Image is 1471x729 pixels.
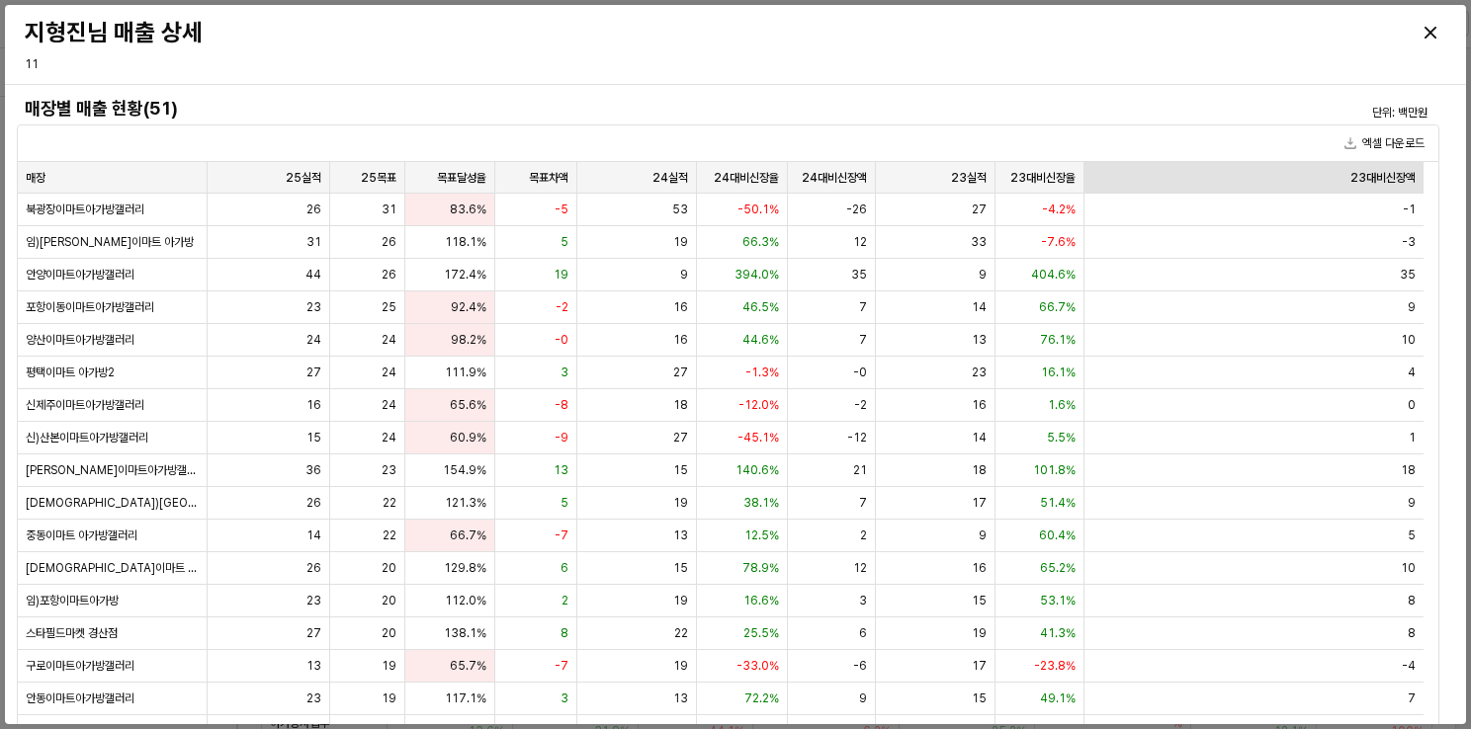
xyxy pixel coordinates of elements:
span: 72.2% [744,690,779,706]
span: 25.5% [743,625,779,641]
span: 9 [1408,299,1416,315]
span: 129.8% [444,560,486,576]
span: -2 [556,299,568,315]
span: -3 [1402,234,1416,250]
span: [PERSON_NAME]이마트아가방갤러리 [26,462,199,478]
span: 7 [859,299,867,315]
span: 16 [972,397,987,413]
span: 20 [382,625,396,641]
span: 65.7% [450,658,486,674]
span: 16 [673,299,688,315]
span: 9 [1408,495,1416,511]
span: 14 [972,299,987,315]
span: 4 [1408,364,1416,380]
span: 101.8% [1033,462,1076,478]
h4: 매장별 매출 현황(51) [25,99,1076,119]
span: 9 [979,527,987,543]
span: 19 [673,234,688,250]
span: 112.0% [445,593,486,608]
span: -6 [853,658,867,674]
h3: 지형진님 매출 상세 [25,19,1087,46]
span: -0 [555,332,568,348]
span: 16 [972,560,987,576]
span: 18 [972,462,987,478]
span: 83.6% [450,202,486,217]
span: 12 [853,234,867,250]
span: 0 [1408,397,1416,413]
span: 172.4% [444,267,486,283]
span: -9 [555,430,568,445]
button: 엑셀 다운로드 [1337,131,1432,155]
span: 안동이마트아가방갤러리 [26,690,134,706]
span: 23 [306,299,321,315]
span: 25 [382,299,396,315]
span: 양산이마트아가방갤러리 [26,332,134,348]
span: 3 [561,690,568,706]
span: 19 [972,625,987,641]
span: 16 [306,397,321,413]
span: 8 [1408,625,1416,641]
span: -4.2% [1042,202,1076,217]
span: -2 [854,397,867,413]
span: 15 [306,430,321,445]
span: 12 [853,560,867,576]
span: 신제주이마트아가방갤러리 [26,397,144,413]
span: -26 [846,202,867,217]
span: -7 [555,527,568,543]
span: 26 [306,202,321,217]
span: 49.1% [1040,690,1076,706]
span: 매장 [26,169,45,185]
span: 38.1% [743,495,779,511]
span: 안양이마트아가방갤러리 [26,267,134,283]
span: 76.1% [1040,332,1076,348]
span: 78.9% [742,560,779,576]
span: -0 [853,364,867,380]
span: 스타필드마켓 경산점 [26,625,118,641]
span: -45.1% [737,430,779,445]
span: 12.5% [744,527,779,543]
span: 60.9% [450,430,486,445]
button: Close [1415,17,1446,48]
span: 26 [306,560,321,576]
span: 24 [382,332,396,348]
span: 16.1% [1041,364,1076,380]
span: 66.3% [742,234,779,250]
span: 1 [1409,430,1416,445]
span: 18 [673,397,688,413]
span: 10 [1401,560,1416,576]
span: 10 [1401,332,1416,348]
span: 65.6% [450,397,486,413]
span: 5 [561,495,568,511]
span: 66.7% [450,527,486,543]
span: -23.8% [1034,658,1076,674]
span: [DEMOGRAPHIC_DATA]이마트 아가방2 [26,560,199,576]
span: 2 [562,593,568,608]
span: 목표달성율 [437,169,486,185]
span: 53 [672,202,688,217]
span: 9 [979,267,987,283]
span: 36 [305,462,321,478]
span: 중동이마트 아가방갤러리 [26,527,137,543]
span: 포항이동이마트아가방갤러리 [26,299,154,315]
span: 26 [382,267,396,283]
span: 7 [859,332,867,348]
span: 23실적 [951,169,987,185]
span: 3 [561,364,568,380]
span: [DEMOGRAPHIC_DATA])[GEOGRAPHIC_DATA]월배이마트아가방갤러리 [26,495,199,511]
span: 41.3% [1040,625,1076,641]
span: 16 [673,332,688,348]
span: -12.0% [738,397,779,413]
span: 19 [673,658,688,674]
span: 17 [972,495,987,511]
span: 24 [382,430,396,445]
span: 22 [383,495,396,511]
span: 신)산본이마트아가방갤러리 [26,430,148,445]
span: 98.2% [451,332,486,348]
span: 25목표 [361,169,396,185]
span: 평택이마트 아가방2 [26,364,115,380]
span: 15 [673,462,688,478]
span: -7 [555,658,568,674]
span: 27 [673,430,688,445]
span: 24 [306,332,321,348]
span: 6 [859,625,867,641]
